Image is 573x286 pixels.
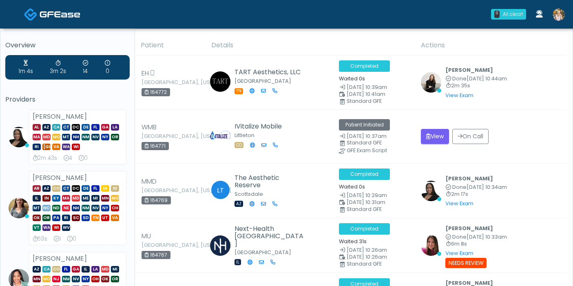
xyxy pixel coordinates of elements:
[142,243,186,248] small: [GEOGRAPHIC_DATA], [US_STATE]
[72,185,80,192] span: DC
[445,76,507,82] small: Completed at
[42,224,51,231] span: WA
[142,231,151,241] span: MU
[52,215,60,221] span: PA
[111,195,119,202] span: MO
[101,195,109,202] span: MN
[235,132,254,139] small: Littleton
[62,276,70,282] span: NM
[62,185,70,192] span: CT
[62,195,70,202] span: MA
[91,134,100,140] span: NV
[339,168,390,180] span: Completed
[347,253,387,260] span: [DATE] 10:26am
[42,205,51,211] span: NC
[62,134,70,140] span: MT
[50,59,66,75] div: 3m 2s
[142,177,157,186] span: MMD
[91,276,100,282] span: OH
[467,75,507,82] span: [DATE] 10:44am
[79,154,88,162] div: 0
[445,175,493,182] b: [PERSON_NAME]
[339,193,411,198] small: Date Created
[111,266,119,273] span: MI
[91,185,100,192] span: FL
[445,92,473,99] a: View Exam
[33,134,41,140] span: MA
[503,11,523,18] div: All clear!
[142,69,149,78] span: EH
[467,233,507,240] span: [DATE] 10:33am
[67,235,76,243] div: 0
[9,127,29,147] img: Veronica Weatherspoon
[91,195,100,202] span: MI
[42,215,51,221] span: OR
[445,258,487,268] small: Needs Review
[42,124,51,131] span: AZ
[72,205,80,211] span: NH
[486,6,531,23] a: 0 All clear!
[467,184,507,191] span: [DATE] 10:34am
[445,242,507,247] small: 6m 8s
[33,195,41,202] span: IL
[42,144,51,150] span: [GEOGRAPHIC_DATA]
[142,251,170,259] div: 164767
[445,67,493,73] b: [PERSON_NAME]
[235,88,243,94] span: TN
[111,205,119,211] span: OH
[52,144,60,150] span: VA
[52,276,60,282] span: NJ
[72,124,80,131] span: DC
[452,184,467,191] span: Done
[33,235,47,243] div: 59s
[33,215,41,221] span: OK
[142,134,186,139] small: [GEOGRAPHIC_DATA], [US_STATE]
[82,276,90,282] span: NY
[42,266,51,273] span: CA
[347,199,385,206] span: [DATE] 10:31am
[445,185,507,190] small: Completed at
[33,173,87,182] strong: [PERSON_NAME]
[494,11,500,18] div: 0
[111,134,119,140] span: OR
[52,205,60,211] span: ND
[339,85,411,90] small: Date Created
[339,60,390,72] span: Completed
[339,75,365,82] small: Waited 0s
[91,266,100,273] span: LA
[339,134,411,139] small: Date Created
[347,262,419,266] div: Standard GFE
[72,195,80,202] span: MD
[62,224,70,231] span: WV
[82,124,90,131] span: DE
[142,80,186,85] small: [GEOGRAPHIC_DATA], [US_STATE]
[62,266,70,273] span: FL
[235,174,306,189] h5: The Aesthetic Reserve
[136,35,206,55] th: Patient
[142,142,169,150] div: 164771
[33,124,41,131] span: AL
[42,134,51,140] span: MD
[347,140,419,145] div: Standard GFE
[235,69,301,76] h5: TART Aesthetics, LLC
[52,224,60,231] span: WI
[82,195,90,202] span: ME
[33,266,41,273] span: AZ
[445,250,473,257] a: View Exam
[347,91,385,98] span: [DATE] 10:41am
[62,205,70,211] span: NE
[24,1,80,27] a: Docovia
[101,185,109,192] span: IA
[347,84,387,91] span: [DATE] 10:39am
[42,276,51,282] span: MO
[62,215,70,221] span: RI
[42,185,51,192] span: AZ
[5,42,130,49] h5: Overview
[72,134,80,140] span: NH
[64,154,72,162] div: 4
[445,192,507,197] small: 2m 17s
[347,133,387,140] span: [DATE] 10:37am
[421,181,441,201] img: Veronica Weatherspoon
[33,276,41,282] span: MN
[52,124,60,131] span: CA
